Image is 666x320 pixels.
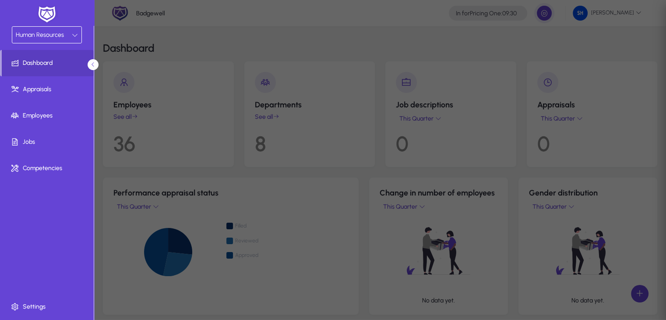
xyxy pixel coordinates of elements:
[16,31,64,39] span: Human Resources
[2,129,95,155] a: Jobs
[2,76,95,103] a: Appraisals
[2,294,95,320] a: Settings
[2,138,95,146] span: Jobs
[2,85,95,94] span: Appraisals
[2,155,95,181] a: Competencies
[2,59,94,68] span: Dashboard
[2,164,95,173] span: Competencies
[2,111,95,120] span: Employees
[36,5,58,24] img: white-logo.png
[2,103,95,129] a: Employees
[2,302,95,311] span: Settings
